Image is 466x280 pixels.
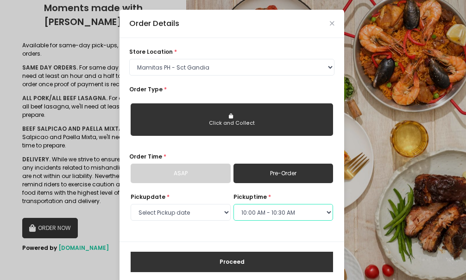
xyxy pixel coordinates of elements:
span: Order Type [129,85,163,93]
span: store location [129,48,173,56]
button: Click and Collect [131,103,333,136]
span: pickup time [233,193,267,201]
a: Pre-Order [233,164,334,183]
div: Click and Collect [137,120,327,127]
div: Order Details [129,18,179,29]
a: ASAP [131,164,231,183]
span: Order Time [129,153,162,160]
button: Close [330,21,334,26]
button: Proceed [131,252,333,272]
span: Pickup date [131,193,165,201]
